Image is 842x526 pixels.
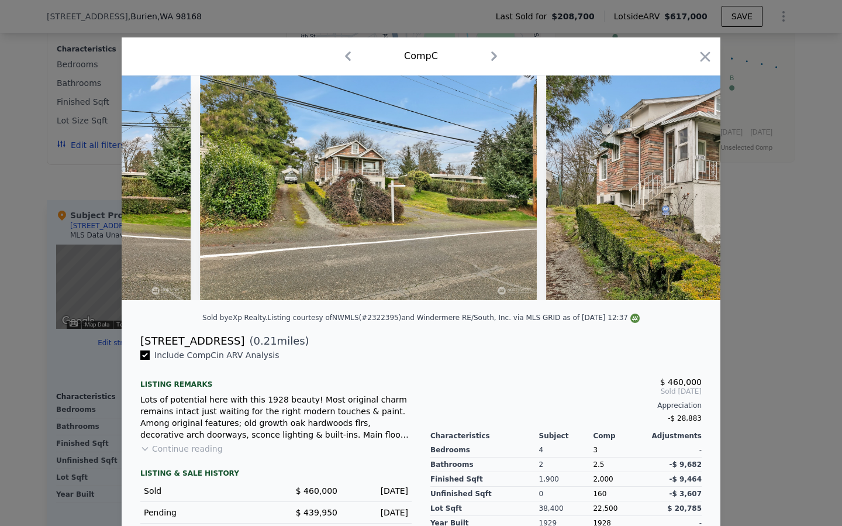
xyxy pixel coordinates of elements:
div: 1,900 [539,472,593,487]
div: Subject [539,431,593,441]
button: Continue reading [140,443,223,455]
span: Sold [DATE] [430,387,702,396]
span: 3 [593,446,598,454]
span: 2,000 [593,475,613,483]
span: 160 [593,490,606,498]
span: -$ 9,682 [670,460,702,469]
div: Lots of potential here with this 1928 beauty! Most original charm remains intact just waiting for... [140,394,412,441]
span: 0.21 [254,335,277,347]
div: Lot Sqft [430,501,539,516]
div: Listing remarks [140,370,412,389]
span: -$ 9,464 [670,475,702,483]
div: Appreciation [430,401,702,410]
div: Unfinished Sqft [430,487,539,501]
span: -$ 28,883 [668,414,702,422]
div: Sold [144,485,267,497]
div: 2.5 [593,458,647,472]
div: Listing courtesy of NWMLS (#2322395) and Windermere RE/South, Inc. via MLS GRID as of [DATE] 12:37 [267,314,640,322]
span: 22,500 [593,504,617,513]
span: ( miles) [244,333,309,349]
div: [DATE] [347,507,408,518]
div: Characteristics [430,431,539,441]
div: Sold by eXp Realty . [202,314,267,322]
div: Bedrooms [430,443,539,458]
div: 2 [539,458,593,472]
div: 4 [539,443,593,458]
div: - [647,443,702,458]
div: [DATE] [347,485,408,497]
div: Adjustments [647,431,702,441]
div: Finished Sqft [430,472,539,487]
div: Bathrooms [430,458,539,472]
span: $ 439,950 [296,508,337,517]
div: Comp C [404,49,438,63]
div: LISTING & SALE HISTORY [140,469,412,480]
span: $ 460,000 [660,377,702,387]
div: [STREET_ADDRESS] [140,333,244,349]
div: 38,400 [539,501,593,516]
span: Include Comp C in ARV Analysis [150,350,284,360]
span: $ 20,785 [667,504,702,513]
span: -$ 3,607 [670,490,702,498]
div: 0 [539,487,593,501]
div: Comp [593,431,647,441]
span: $ 460,000 [296,486,337,496]
img: NWMLS Logo [630,314,640,323]
div: Pending [144,507,267,518]
img: Property Img [200,75,537,300]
